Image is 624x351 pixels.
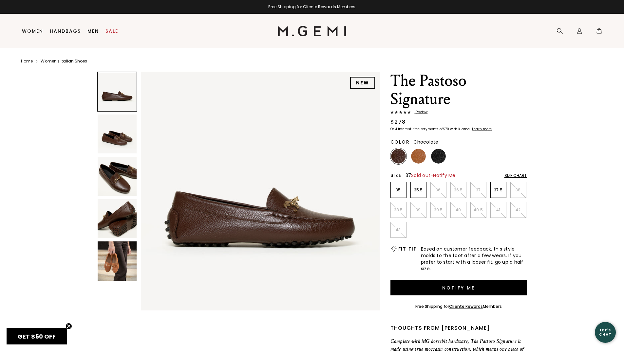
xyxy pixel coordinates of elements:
[98,114,137,154] img: The Pastoso Signature
[41,59,87,64] a: Women's Italian Shoes
[431,149,446,164] img: Black
[390,173,402,178] h2: Size
[390,72,527,108] h1: The Pastoso Signature
[471,187,486,193] p: 37
[443,127,449,132] klarna-placement-style-amount: $70
[98,199,137,238] img: The Pastoso Signature
[450,127,471,132] klarna-placement-style-body: with Klarna
[411,110,428,114] span: 1 Review
[391,149,406,164] img: Chocolate
[18,332,56,341] span: GET $50 OFF
[398,246,417,252] h2: Fit Tip
[511,187,526,193] p: 38
[471,127,492,131] a: Learn more
[278,26,346,36] img: M.Gemi
[504,173,527,178] div: Size Chart
[50,28,81,34] a: Handbags
[390,139,410,145] h2: Color
[391,207,406,213] p: 38.5
[7,328,67,344] div: GET $50 OFFClose teaser
[350,77,375,89] div: NEW
[390,280,527,295] button: Notify Me
[472,127,492,132] klarna-placement-style-cta: Learn more
[451,207,466,213] p: 40
[451,187,466,193] p: 36.5
[390,118,406,126] div: $278
[431,187,446,193] p: 36
[491,187,506,193] p: 37.5
[390,127,443,132] klarna-placement-style-body: Or 4 interest-free payments of
[98,241,137,281] img: The Pastoso Signature
[391,227,406,233] p: 43
[391,187,406,193] p: 35
[411,207,426,213] p: 39
[415,304,502,309] div: Free Shipping for Members
[411,187,426,193] p: 35.5
[390,110,527,115] a: 1Review
[87,28,99,34] a: Men
[595,328,616,336] div: Let's Chat
[411,149,426,164] img: Tan
[406,172,456,179] span: 37
[421,246,527,272] span: Based on customer feedback, this style molds to the foot after a few wears. If you prefer to star...
[596,29,602,36] span: 1
[22,28,43,34] a: Women
[449,304,483,309] a: Cliente Rewards
[141,72,380,310] img: The Pastoso Signature
[431,207,446,213] p: 39.5
[413,139,438,145] span: Chocolate
[491,207,506,213] p: 41
[66,323,72,329] button: Close teaser
[390,324,527,332] div: Thoughts from [PERSON_NAME]
[98,157,137,196] img: The Pastoso Signature
[411,172,456,179] span: Sold out - Notify Me
[21,59,33,64] a: Home
[511,207,526,213] p: 42
[471,207,486,213] p: 40.5
[105,28,118,34] a: Sale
